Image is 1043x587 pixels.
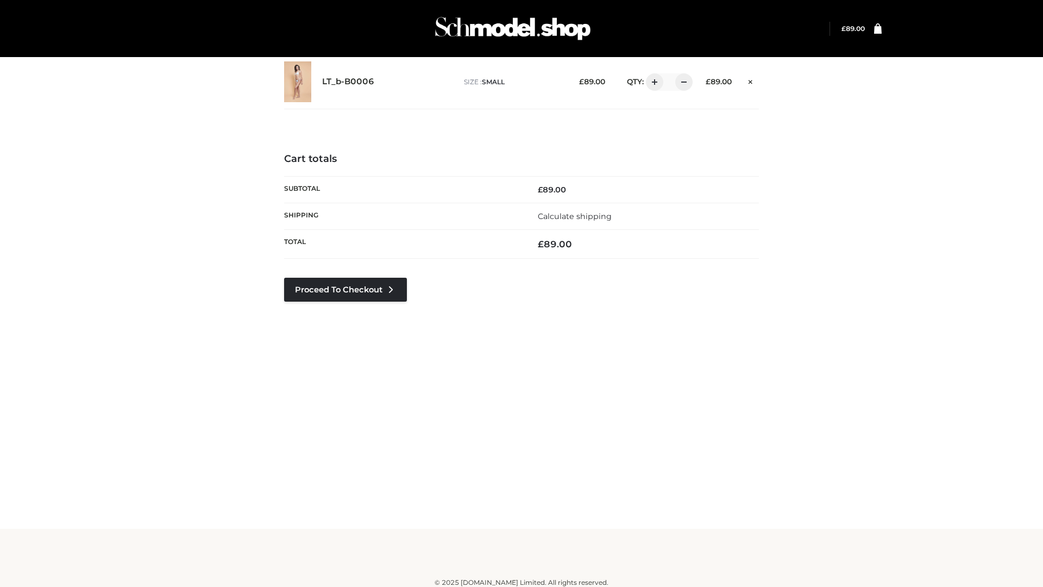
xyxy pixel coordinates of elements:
img: Schmodel Admin 964 [431,7,594,50]
bdi: 89.00 [841,24,865,33]
h4: Cart totals [284,153,759,165]
span: £ [579,77,584,86]
span: £ [841,24,846,33]
a: LT_b-B0006 [322,77,374,87]
th: Shipping [284,203,521,229]
bdi: 89.00 [579,77,605,86]
a: Proceed to Checkout [284,278,407,302]
th: Subtotal [284,176,521,203]
p: size : [464,77,562,87]
a: £89.00 [841,24,865,33]
div: QTY: [616,73,689,91]
th: Total [284,230,521,259]
a: Remove this item [743,73,759,88]
span: SMALL [482,78,505,86]
bdi: 89.00 [538,185,566,195]
a: Calculate shipping [538,211,612,221]
span: £ [538,239,544,249]
bdi: 89.00 [538,239,572,249]
bdi: 89.00 [706,77,732,86]
span: £ [706,77,711,86]
img: LT_b-B0006 - SMALL [284,61,311,102]
span: £ [538,185,543,195]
